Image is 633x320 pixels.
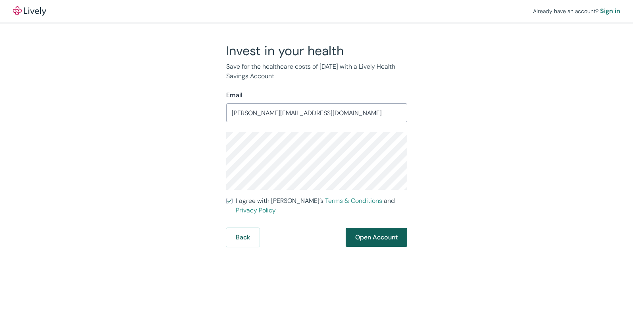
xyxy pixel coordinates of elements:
div: Already have an account? [533,6,620,16]
label: Email [226,91,242,100]
h2: Invest in your health [226,43,407,59]
a: LivelyLively [13,6,46,16]
p: Save for the healthcare costs of [DATE] with a Lively Health Savings Account [226,62,407,81]
a: Sign in [600,6,620,16]
img: Lively [13,6,46,16]
button: Open Account [346,228,407,247]
a: Privacy Policy [236,206,276,214]
span: I agree with [PERSON_NAME]’s and [236,196,407,215]
button: Back [226,228,260,247]
a: Terms & Conditions [325,197,382,205]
